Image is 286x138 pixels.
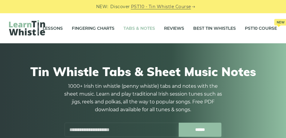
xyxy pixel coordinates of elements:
[123,21,155,36] a: Tabs & Notes
[245,21,277,36] a: PST10 CourseNew
[164,21,184,36] a: Reviews
[72,21,114,36] a: Fingering Charts
[9,20,45,35] img: LearnTinWhistle.com
[43,21,63,36] a: Lessons
[193,21,236,36] a: Best Tin Whistles
[12,64,274,79] h1: Tin Whistle Tabs & Sheet Music Notes
[62,82,224,114] p: 1000+ Irish tin whistle (penny whistle) tabs and notes with the sheet music. Learn and play tradi...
